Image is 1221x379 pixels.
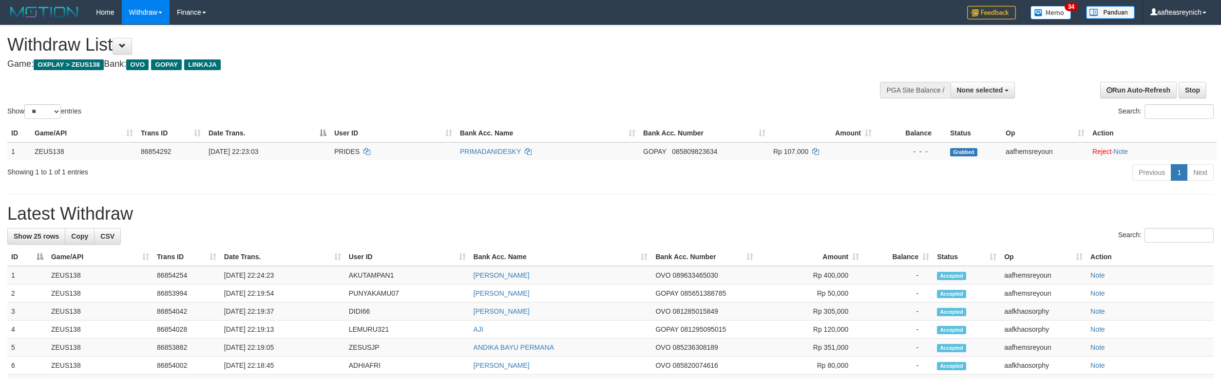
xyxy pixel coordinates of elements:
td: DIDI66 [345,303,470,321]
th: Amount: activate to sort column ascending [757,248,863,266]
td: 2 [7,284,47,303]
td: ZEUS138 [47,357,153,375]
img: MOTION_logo.png [7,5,81,19]
span: Copy 085820074616 to clipboard [672,361,718,369]
a: Reject [1092,148,1112,155]
a: Next [1187,164,1214,181]
td: - [863,357,933,375]
td: - [863,321,933,339]
td: Rp 120,000 [757,321,863,339]
a: [PERSON_NAME] [474,271,530,279]
a: Show 25 rows [7,228,65,245]
td: 3 [7,303,47,321]
label: Show entries [7,104,81,119]
td: [DATE] 22:19:05 [220,339,345,357]
span: [DATE] 22:23:03 [209,148,258,155]
h4: Game: Bank: [7,59,804,69]
td: ZESUSJP [345,339,470,357]
span: LINKAJA [184,59,221,70]
a: [PERSON_NAME] [474,361,530,369]
td: 1 [7,266,47,284]
span: GOPAY [643,148,666,155]
th: Bank Acc. Number: activate to sort column ascending [639,124,769,142]
span: PRIDES [334,148,360,155]
span: Copy 089633465030 to clipboard [672,271,718,279]
th: ID: activate to sort column descending [7,248,47,266]
a: AJI [474,325,483,333]
span: OVO [655,343,670,351]
td: [DATE] 22:24:23 [220,266,345,284]
td: 86854028 [153,321,220,339]
td: Rp 80,000 [757,357,863,375]
td: ZEUS138 [31,142,137,160]
th: Game/API: activate to sort column ascending [31,124,137,142]
td: LEMURU321 [345,321,470,339]
td: ADHIAFRI [345,357,470,375]
td: 86854002 [153,357,220,375]
td: ZEUS138 [47,339,153,357]
span: GOPAY [655,325,678,333]
span: GOPAY [151,59,182,70]
a: [PERSON_NAME] [474,289,530,297]
label: Search: [1118,104,1214,119]
span: 86854292 [141,148,171,155]
td: - [863,284,933,303]
td: aafkhaosorphy [1000,303,1087,321]
td: aafkhaosorphy [1000,357,1087,375]
div: - - - [879,147,942,156]
a: Stop [1179,82,1206,98]
th: Balance [876,124,946,142]
a: Note [1090,307,1105,315]
td: Rp 305,000 [757,303,863,321]
span: Accepted [937,308,966,316]
td: ZEUS138 [47,284,153,303]
th: Bank Acc. Name: activate to sort column ascending [456,124,639,142]
span: 34 [1065,2,1078,11]
label: Search: [1118,228,1214,243]
th: User ID: activate to sort column ascending [330,124,456,142]
span: Accepted [937,344,966,352]
td: Rp 400,000 [757,266,863,284]
th: User ID: activate to sort column ascending [345,248,470,266]
input: Search: [1145,104,1214,119]
td: - [863,339,933,357]
span: CSV [100,232,114,240]
span: Copy [71,232,88,240]
td: 86854042 [153,303,220,321]
img: Feedback.jpg [967,6,1016,19]
a: CSV [94,228,121,245]
td: 1 [7,142,31,160]
span: Grabbed [950,148,977,156]
td: 4 [7,321,47,339]
span: OVO [655,361,670,369]
td: aafhemsreyoun [1000,266,1087,284]
div: Showing 1 to 1 of 1 entries [7,163,501,177]
td: [DATE] 22:19:13 [220,321,345,339]
a: Note [1114,148,1128,155]
span: Copy 085236308189 to clipboard [672,343,718,351]
td: ZEUS138 [47,266,153,284]
a: Note [1090,343,1105,351]
td: 6 [7,357,47,375]
span: Show 25 rows [14,232,59,240]
th: Amount: activate to sort column ascending [769,124,876,142]
a: Copy [65,228,95,245]
a: [PERSON_NAME] [474,307,530,315]
td: 86853994 [153,284,220,303]
button: None selected [951,82,1015,98]
input: Search: [1145,228,1214,243]
div: PGA Site Balance / [880,82,950,98]
span: Copy 085651388785 to clipboard [681,289,726,297]
span: Accepted [937,362,966,370]
th: Date Trans.: activate to sort column descending [205,124,330,142]
h1: Withdraw List [7,35,804,55]
th: Action [1088,124,1217,142]
a: 1 [1171,164,1187,181]
td: - [863,266,933,284]
td: [DATE] 22:18:45 [220,357,345,375]
span: OVO [655,307,670,315]
td: aafhemsreyoun [1002,142,1088,160]
th: Action [1087,248,1214,266]
th: Trans ID: activate to sort column ascending [137,124,205,142]
span: GOPAY [655,289,678,297]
